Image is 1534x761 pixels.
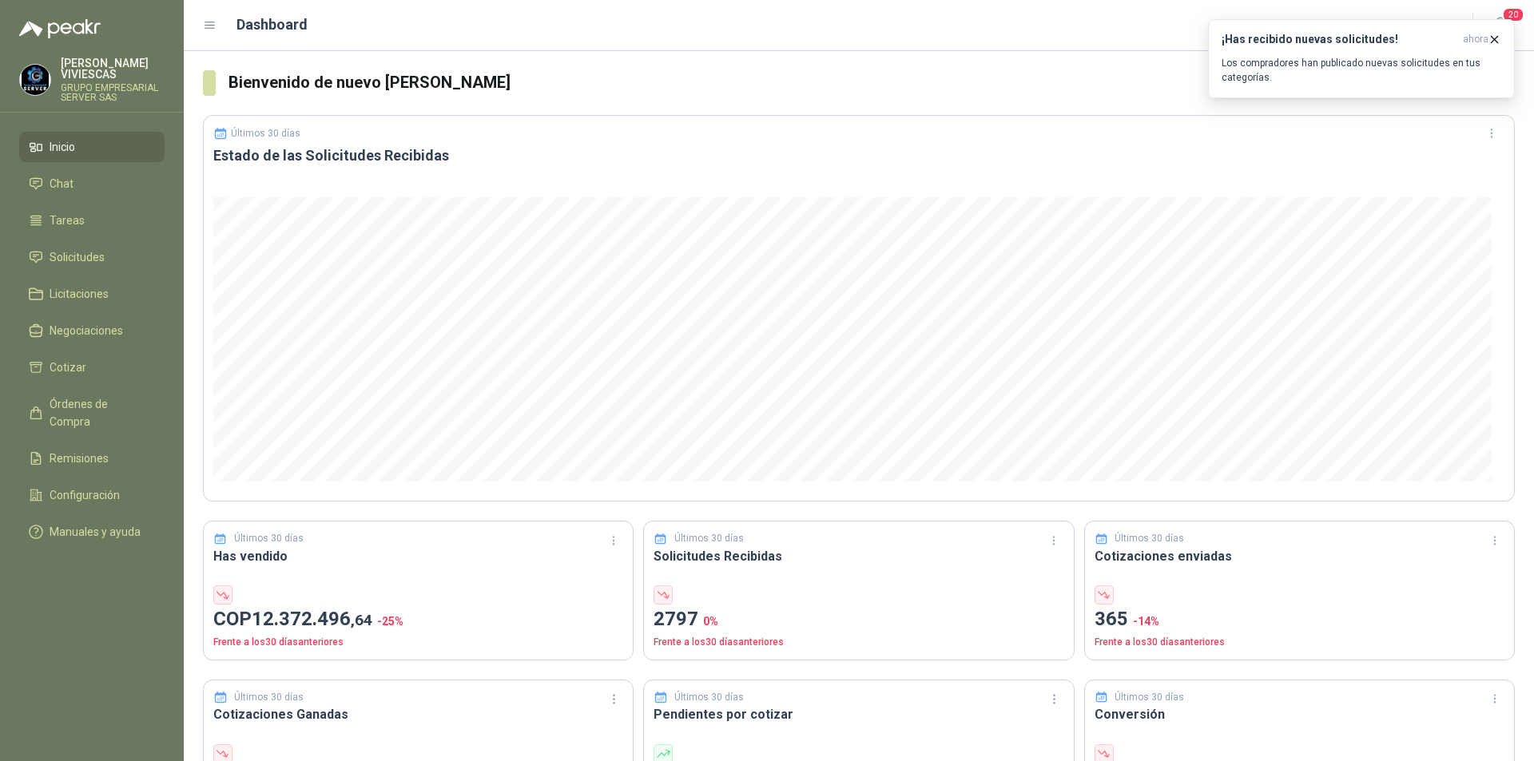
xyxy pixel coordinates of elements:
span: 12.372.496 [252,608,372,630]
span: Solicitudes [50,248,105,266]
a: Remisiones [19,443,165,474]
a: Tareas [19,205,165,236]
span: ,64 [351,611,372,629]
button: ¡Has recibido nuevas solicitudes!ahora Los compradores han publicado nuevas solicitudes en tus ca... [1208,19,1515,98]
span: ahora [1463,33,1488,46]
p: Frente a los 30 días anteriores [654,635,1063,650]
p: Últimos 30 días [231,128,300,139]
span: 20 [1502,7,1524,22]
span: Licitaciones [50,285,109,303]
a: Órdenes de Compra [19,389,165,437]
p: GRUPO EMPRESARIAL SERVER SAS [61,83,165,102]
span: Órdenes de Compra [50,395,149,430]
a: Licitaciones [19,279,165,309]
span: 0 % [703,615,718,628]
a: Manuales y ayuda [19,517,165,547]
h3: ¡Has recibido nuevas solicitudes! [1222,33,1457,46]
button: 20 [1486,11,1515,40]
span: Remisiones [50,450,109,467]
p: Últimos 30 días [234,531,304,546]
p: Últimos 30 días [1115,690,1184,705]
span: Negociaciones [50,322,123,339]
p: Últimos 30 días [234,690,304,705]
p: 2797 [654,604,1063,635]
span: Tareas [50,212,85,229]
p: Los compradores han publicado nuevas solicitudes en tus categorías. [1222,56,1501,85]
h3: Cotizaciones enviadas [1095,546,1504,566]
span: Cotizar [50,359,86,376]
a: Cotizar [19,352,165,382]
p: Últimos 30 días [1115,531,1184,546]
h3: Bienvenido de nuevo [PERSON_NAME] [229,70,1515,95]
p: Frente a los 30 días anteriores [1095,635,1504,650]
span: Chat [50,175,74,192]
p: Frente a los 30 días anteriores [213,635,623,650]
h1: Dashboard [236,14,308,36]
h3: Has vendido [213,546,623,566]
p: Últimos 30 días [674,531,744,546]
p: COP [213,604,623,635]
img: Company Logo [20,65,50,95]
h3: Pendientes por cotizar [654,704,1063,724]
p: 365 [1095,604,1504,635]
a: Chat [19,168,165,199]
span: Configuración [50,486,120,504]
h3: Conversión [1095,704,1504,724]
h3: Estado de las Solicitudes Recibidas [213,146,1504,165]
a: Configuración [19,480,165,510]
a: Solicitudes [19,242,165,272]
p: [PERSON_NAME] VIVIESCAS [61,57,165,80]
span: -25 % [377,615,403,628]
span: Inicio [50,138,75,156]
h3: Cotizaciones Ganadas [213,704,623,724]
a: Inicio [19,132,165,162]
span: Manuales y ayuda [50,523,141,541]
h3: Solicitudes Recibidas [654,546,1063,566]
a: Negociaciones [19,315,165,346]
span: -14 % [1133,615,1159,628]
img: Logo peakr [19,19,101,38]
p: Últimos 30 días [674,690,744,705]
